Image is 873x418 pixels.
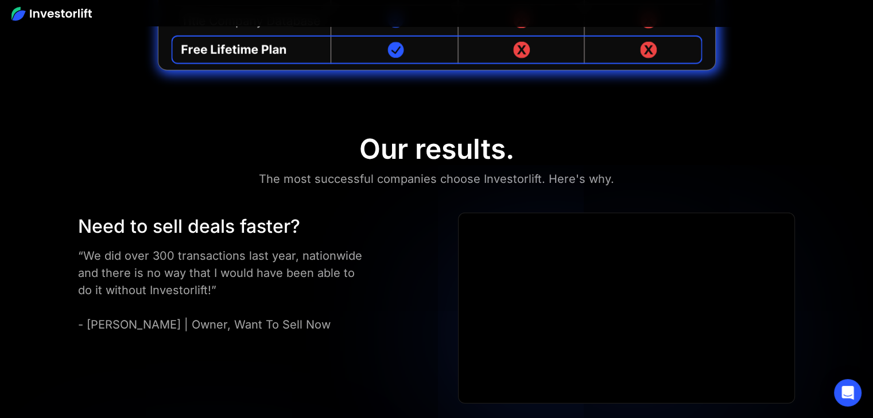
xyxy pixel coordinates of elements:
div: Need to sell deals faster? [78,213,363,240]
div: The most successful companies choose Investorlift. Here's why. [259,170,614,188]
iframe: NICK PERRY [459,213,794,403]
div: “We did over 300 transactions last year, nationwide and there is no way that I would have been ab... [78,247,363,333]
div: Our results. [359,132,514,166]
div: Open Intercom Messenger [834,379,862,407]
